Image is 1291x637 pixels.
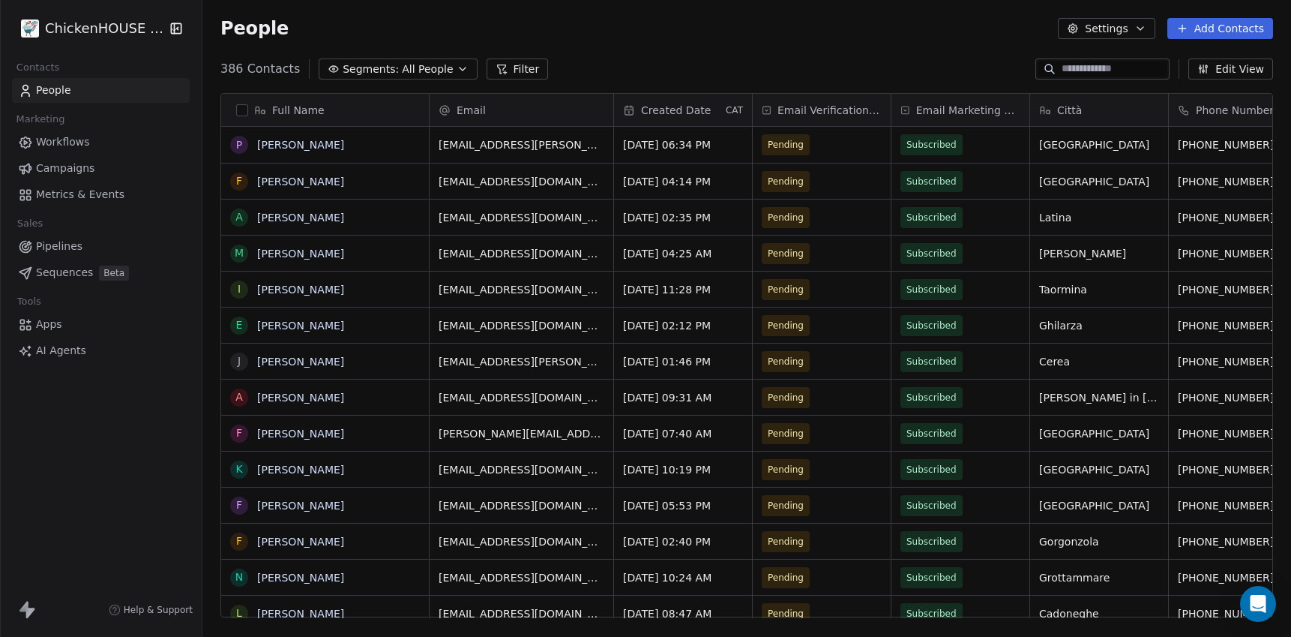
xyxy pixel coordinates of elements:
[891,94,1029,126] div: Email Marketing Consent
[36,134,90,150] span: Workflows
[906,282,957,297] span: Subscribed
[36,317,62,332] span: Apps
[623,426,743,441] span: [DATE] 07:40 AM
[257,212,344,224] a: [PERSON_NAME]
[236,533,242,549] div: F
[1039,210,1159,225] span: Latina
[487,59,549,80] button: Filter
[257,392,344,404] a: [PERSON_NAME]
[1039,282,1159,297] span: Taormina
[768,137,804,152] span: Pending
[1058,18,1155,39] button: Settings
[257,248,344,260] a: [PERSON_NAME]
[623,174,743,189] span: [DATE] 04:14 PM
[1030,94,1168,126] div: Città
[235,461,242,477] div: K
[1039,462,1159,477] span: [GEOGRAPHIC_DATA]
[1039,534,1159,549] span: Gorgonzola
[623,246,743,261] span: [DATE] 04:25 AM
[124,604,193,616] span: Help & Support
[1039,354,1159,369] span: Cerea
[1039,246,1159,261] span: [PERSON_NAME]
[99,266,129,281] span: Beta
[272,103,325,118] span: Full Name
[1196,103,1274,118] span: Phone Number
[12,312,190,337] a: Apps
[768,282,804,297] span: Pending
[12,260,190,285] a: SequencesBeta
[221,94,429,126] div: Full Name
[12,182,190,207] a: Metrics & Events
[21,20,39,38] img: 4.jpg
[1057,103,1082,118] span: Città
[768,210,804,225] span: Pending
[236,317,243,333] div: E
[220,17,289,40] span: People
[906,570,957,585] span: Subscribed
[257,608,344,620] a: [PERSON_NAME]
[257,284,344,296] a: [PERSON_NAME]
[623,570,743,585] span: [DATE] 10:24 AM
[257,500,344,512] a: [PERSON_NAME]
[906,174,957,189] span: Subscribed
[238,281,241,297] div: I
[10,56,66,79] span: Contacts
[1039,570,1159,585] span: Grottammare
[906,210,957,225] span: Subscribed
[768,462,804,477] span: Pending
[623,462,743,477] span: [DATE] 10:19 PM
[36,265,93,281] span: Sequences
[1167,18,1273,39] button: Add Contacts
[768,606,804,621] span: Pending
[257,536,344,548] a: [PERSON_NAME]
[906,534,957,549] span: Subscribed
[439,390,604,405] span: [EMAIL_ADDRESS][DOMAIN_NAME]
[235,569,243,585] div: N
[1039,606,1159,621] span: Cadoneghe
[1039,174,1159,189] span: [GEOGRAPHIC_DATA]
[768,390,804,405] span: Pending
[236,425,242,441] div: F
[439,282,604,297] span: [EMAIL_ADDRESS][DOMAIN_NAME]
[10,212,49,235] span: Sales
[439,246,604,261] span: [EMAIL_ADDRESS][DOMAIN_NAME]
[1039,426,1159,441] span: [GEOGRAPHIC_DATA]
[906,246,957,261] span: Subscribed
[768,246,804,261] span: Pending
[236,605,242,621] div: L
[439,534,604,549] span: [EMAIL_ADDRESS][DOMAIN_NAME]
[906,354,957,369] span: Subscribed
[623,606,743,621] span: [DATE] 08:47 AM
[10,108,71,131] span: Marketing
[45,19,165,38] span: ChickenHOUSE snc
[457,103,486,118] span: Email
[623,318,743,333] span: [DATE] 02:12 PM
[430,94,613,126] div: Email
[236,497,242,513] div: F
[439,498,604,513] span: [EMAIL_ADDRESS][DOMAIN_NAME]
[236,137,242,153] div: P
[1188,59,1273,80] button: Edit View
[36,83,71,98] span: People
[906,137,957,152] span: Subscribed
[109,604,193,616] a: Help & Support
[36,343,86,359] span: AI Agents
[614,94,752,126] div: Created DateCAT
[12,130,190,155] a: Workflows
[768,570,804,585] span: Pending
[439,354,604,369] span: [EMAIL_ADDRESS][PERSON_NAME][DOMAIN_NAME]
[768,354,804,369] span: Pending
[623,137,743,152] span: [DATE] 06:34 PM
[12,156,190,181] a: Campaigns
[36,239,82,254] span: Pipelines
[623,282,743,297] span: [DATE] 11:28 PM
[257,428,344,440] a: [PERSON_NAME]
[236,173,242,189] div: F
[439,137,604,152] span: [EMAIL_ADDRESS][PERSON_NAME][DOMAIN_NAME]
[235,389,243,405] div: A
[439,210,604,225] span: [EMAIL_ADDRESS][DOMAIN_NAME]
[768,534,804,549] span: Pending
[906,390,957,405] span: Subscribed
[1039,498,1159,513] span: [GEOGRAPHIC_DATA]
[623,498,743,513] span: [DATE] 05:53 PM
